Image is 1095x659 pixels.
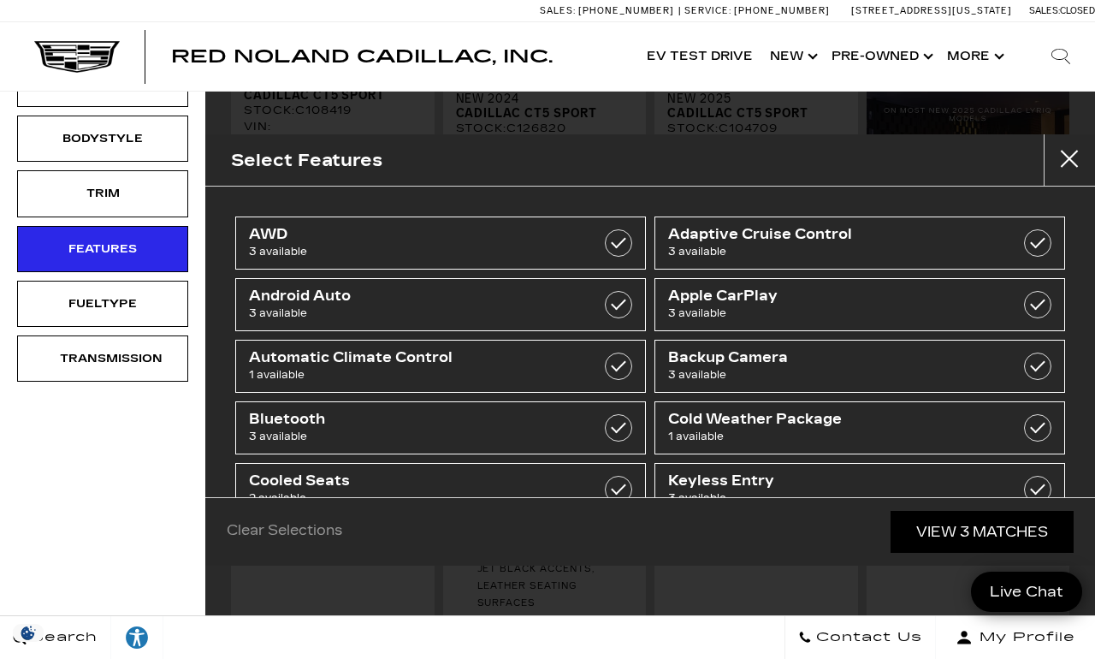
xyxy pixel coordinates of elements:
[27,626,98,650] span: Search
[249,243,575,260] span: 3 available
[235,463,646,516] a: Cooled Seats2 available
[235,401,646,454] a: Bluetooth3 available
[60,240,145,258] div: Features
[784,616,936,659] a: Contact Us
[684,5,731,16] span: Service:
[111,625,163,650] div: Explore your accessibility options
[668,490,994,507] span: 3 available
[17,116,188,162] div: BodystyleBodystyle
[235,278,646,331] a: Android Auto3 available
[249,411,575,428] span: Bluetooth
[171,48,553,65] a: Red Noland Cadillac, Inc.
[668,411,994,428] span: Cold Weather Package
[668,366,994,383] span: 3 available
[249,288,575,305] span: Android Auto
[578,5,674,16] span: [PHONE_NUMBER]
[249,428,575,445] span: 3 available
[1027,22,1095,91] div: Search
[654,217,1065,270] a: Adaptive Cruise Control3 available
[17,335,188,382] div: TransmissionTransmission
[812,626,922,650] span: Contact Us
[668,472,994,490] span: Keyless Entry
[235,217,646,270] a: AWD3 available
[1060,5,1095,16] span: Closed
[654,401,1065,454] a: Cold Weather Package1 available
[235,340,646,393] a: Automatic Climate Control1 available
[540,5,576,16] span: Sales:
[668,428,994,445] span: 1 available
[668,349,994,366] span: Backup Camera
[249,226,575,243] span: AWD
[1044,134,1095,186] button: close
[60,184,145,203] div: Trim
[678,6,834,15] a: Service: [PHONE_NUMBER]
[111,616,163,659] a: Explore your accessibility options
[936,616,1095,659] button: Open user profile menu
[17,281,188,327] div: FueltypeFueltype
[249,472,575,490] span: Cooled Seats
[171,46,553,67] span: Red Noland Cadillac, Inc.
[34,40,120,73] img: Cadillac Dark Logo with Cadillac White Text
[1029,5,1060,16] span: Sales:
[654,463,1065,516] a: Keyless Entry3 available
[249,490,575,507] span: 2 available
[540,6,678,15] a: Sales: [PHONE_NUMBER]
[60,349,145,368] div: Transmission
[971,572,1082,612] a: Live Chat
[9,624,48,642] img: Opt-Out Icon
[17,170,188,217] div: TrimTrim
[973,626,1075,650] span: My Profile
[668,288,994,305] span: Apple CarPlay
[249,349,575,366] span: Automatic Climate Control
[60,129,145,148] div: Bodystyle
[227,522,342,543] a: Clear Selections
[668,243,994,260] span: 3 available
[638,22,761,91] a: EV Test Drive
[231,146,382,175] h2: Select Features
[654,278,1065,331] a: Apple CarPlay3 available
[17,226,188,272] div: FeaturesFeatures
[60,294,145,313] div: Fueltype
[249,366,575,383] span: 1 available
[668,226,994,243] span: Adaptive Cruise Control
[851,5,1012,16] a: [STREET_ADDRESS][US_STATE]
[9,624,48,642] section: Click to Open Cookie Consent Modal
[668,305,994,322] span: 3 available
[654,340,1065,393] a: Backup Camera3 available
[823,22,938,91] a: Pre-Owned
[938,22,1009,91] button: More
[981,582,1072,602] span: Live Chat
[761,22,823,91] a: New
[891,511,1074,553] a: View 3 Matches
[249,305,575,322] span: 3 available
[734,5,830,16] span: [PHONE_NUMBER]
